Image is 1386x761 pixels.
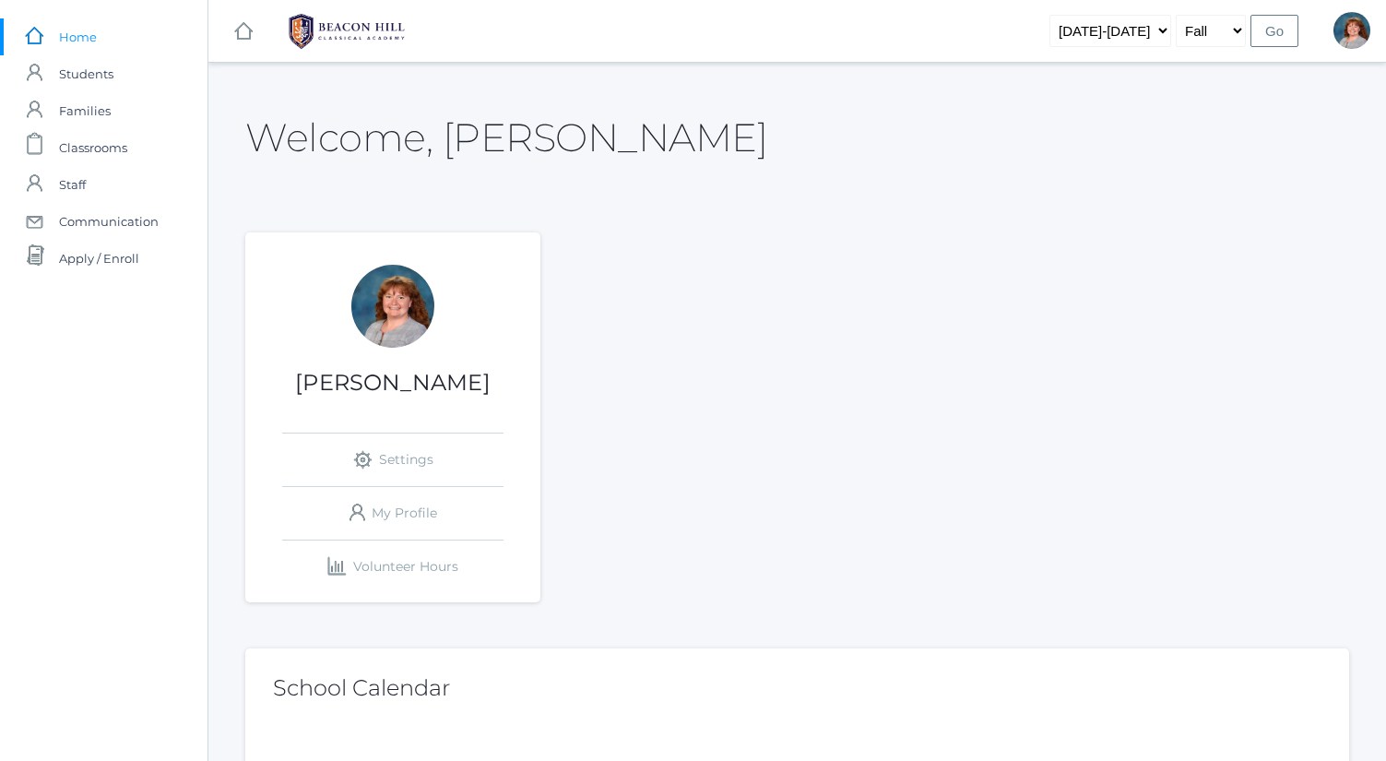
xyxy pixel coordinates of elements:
[278,8,416,54] img: BHCALogos-05-308ed15e86a5a0abce9b8dd61676a3503ac9727e845dece92d48e8588c001991.png
[1333,12,1370,49] div: Sarah Bence
[351,265,434,348] div: Sarah Bence
[59,166,86,203] span: Staff
[1250,15,1298,47] input: Go
[59,203,159,240] span: Communication
[59,240,139,277] span: Apply / Enroll
[282,541,503,593] a: Volunteer Hours
[59,55,113,92] span: Students
[273,676,1321,700] h2: School Calendar
[245,371,540,395] h1: [PERSON_NAME]
[245,116,767,159] h2: Welcome, [PERSON_NAME]
[59,92,111,129] span: Families
[59,18,97,55] span: Home
[282,434,503,486] a: Settings
[59,129,127,166] span: Classrooms
[282,487,503,540] a: My Profile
